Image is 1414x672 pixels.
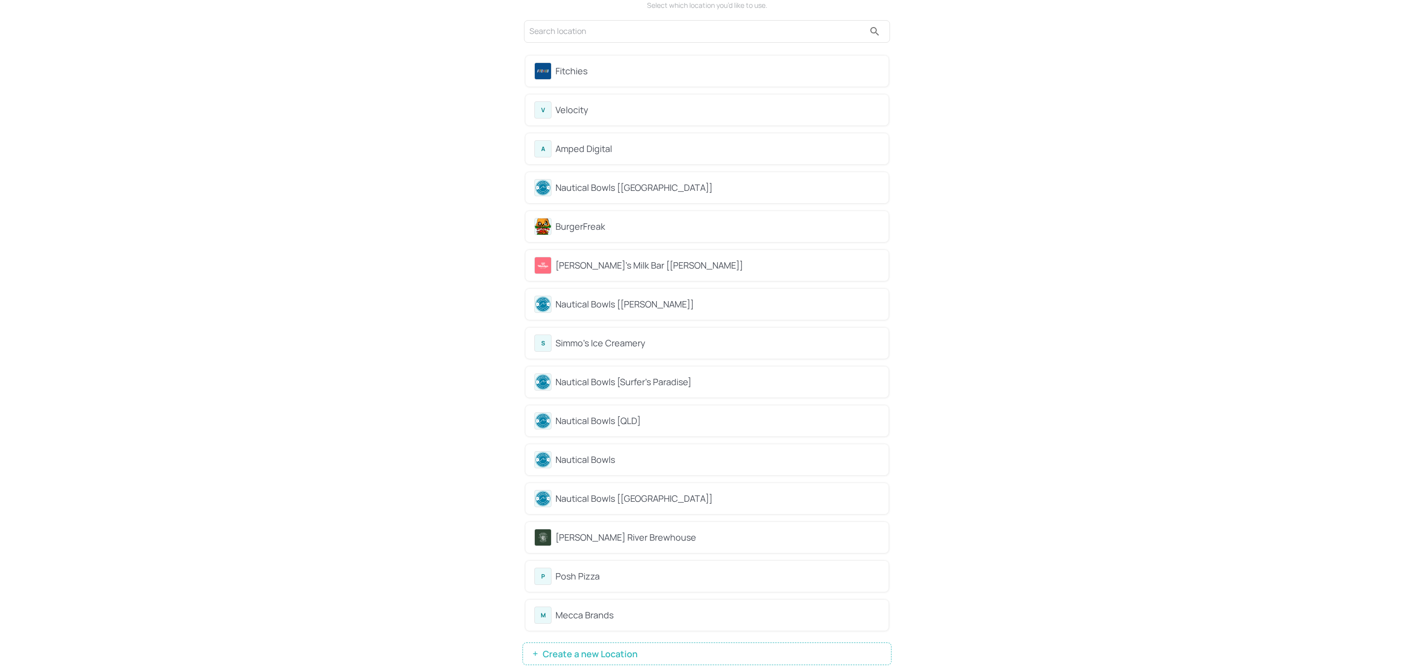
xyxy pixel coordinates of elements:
img: avatar [535,413,551,429]
div: S [534,335,552,352]
div: Nautical Bowls [QLD] [555,414,880,428]
img: avatar [535,257,551,274]
img: avatar [535,490,551,507]
button: search [865,22,885,41]
div: P [534,568,552,585]
div: V [534,101,552,119]
div: Posh Pizza [555,570,880,583]
div: BurgerFreak [555,220,880,233]
div: Nautical Bowls [[GEOGRAPHIC_DATA]] [555,492,880,505]
div: Nautical Bowls [[PERSON_NAME]] [555,298,880,311]
div: [PERSON_NAME] River Brewhouse [555,531,880,544]
img: avatar [535,296,551,312]
div: A [534,140,552,157]
div: Nautical Bowls [[GEOGRAPHIC_DATA]] [555,181,880,194]
div: Mecca Brands [555,609,880,622]
input: Search location [529,24,865,39]
img: avatar [535,63,551,79]
span: Create a new Location [538,649,643,659]
div: Nautical Bowls [555,453,880,466]
img: avatar [535,452,551,468]
div: Amped Digital [555,142,880,155]
img: avatar [535,529,551,546]
div: [PERSON_NAME]'s Milk Bar [[PERSON_NAME]] [555,259,880,272]
div: Nautical Bowls [Surfer's Paradise] [555,375,880,389]
div: Simmo's Ice Creamery [555,336,880,350]
img: avatar [535,374,551,390]
div: Velocity [555,103,880,117]
img: avatar [535,218,551,235]
div: Fitchies [555,64,880,78]
button: Create a new Location [523,642,891,665]
img: avatar [535,180,551,196]
div: M [534,607,552,624]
